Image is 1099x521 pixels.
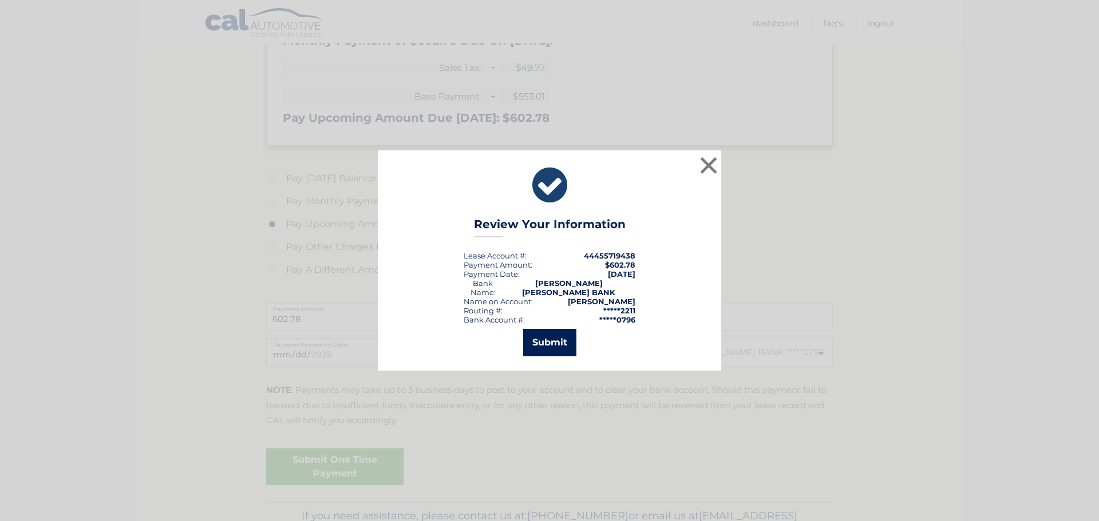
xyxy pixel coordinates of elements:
span: Payment Date [464,269,518,279]
strong: [PERSON_NAME] [568,297,635,306]
button: × [697,154,720,177]
div: Bank Account #: [464,315,525,324]
div: : [464,269,520,279]
div: Lease Account #: [464,251,527,260]
span: [DATE] [608,269,635,279]
div: Routing #: [464,306,503,315]
span: $602.78 [605,260,635,269]
h3: Review Your Information [474,217,626,237]
div: Name on Account: [464,297,533,306]
div: Payment Amount: [464,260,532,269]
strong: 44455719438 [584,251,635,260]
div: Bank Name: [464,279,502,297]
strong: [PERSON_NAME] [PERSON_NAME] BANK [522,279,615,297]
button: Submit [523,329,576,356]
